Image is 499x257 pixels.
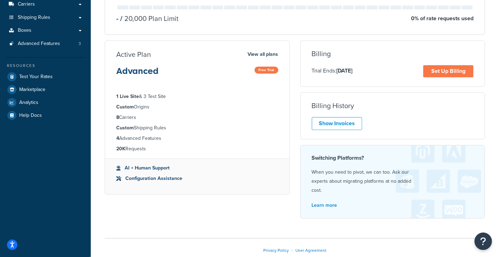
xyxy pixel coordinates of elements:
a: Shipping Rules [5,11,86,24]
a: Help Docs [5,109,86,122]
a: Marketplace [5,83,86,96]
h4: Switching Platforms? [312,154,474,162]
a: Learn more [312,202,337,209]
a: Test Your Rates [5,70,86,83]
span: | [292,247,293,254]
li: Shipping Rules [116,124,278,132]
h3: Active Plan [116,51,151,58]
li: Advanced Features [5,37,86,50]
div: Resources [5,63,86,69]
li: Carriers [116,114,278,121]
span: Advanced Features [18,41,60,47]
h3: Billing History [312,102,354,109]
a: User Agreement [295,247,326,254]
span: Analytics [19,100,38,106]
a: Set Up Billing [423,65,474,77]
li: AI + Human Support [116,164,278,172]
a: Analytics [5,96,86,109]
strong: 4 [116,135,119,142]
span: Help Docs [19,113,42,119]
p: Trial Ends: [312,66,353,75]
button: Open Resource Center [475,233,492,250]
h3: Advanced [116,67,159,81]
strong: 20K [116,145,125,152]
a: Advanced Features 3 [5,37,86,50]
span: 3 [79,41,81,47]
p: - [116,14,118,23]
li: Advanced Features [116,135,278,142]
li: Configuration Assistance [116,175,278,182]
strong: 8 [116,114,119,121]
span: Marketplace [19,87,45,93]
li: & 3 Test Site [116,93,278,100]
h3: Billing [312,50,331,58]
strong: Custom [116,103,134,111]
span: Boxes [18,28,31,33]
span: Carriers [18,1,35,7]
p: 20,000 Plan Limit [118,14,178,23]
a: View all plans [248,50,278,59]
strong: Custom [116,124,134,131]
span: Shipping Rules [18,15,50,21]
span: Free Trial [255,67,278,74]
a: Show Invoices [312,117,362,130]
strong: 1 Live Site [116,93,139,100]
span: Test Your Rates [19,74,53,80]
p: When you need to pivot, we can too. Ask our experts about migrating platforms at no added cost. [312,168,474,195]
a: Privacy Policy [263,247,289,254]
a: Boxes [5,24,86,37]
span: / [120,13,123,24]
li: Origins [116,103,278,111]
strong: [DATE] [337,67,353,75]
li: Requests [116,145,278,153]
p: 0 % of rate requests used [411,14,474,23]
